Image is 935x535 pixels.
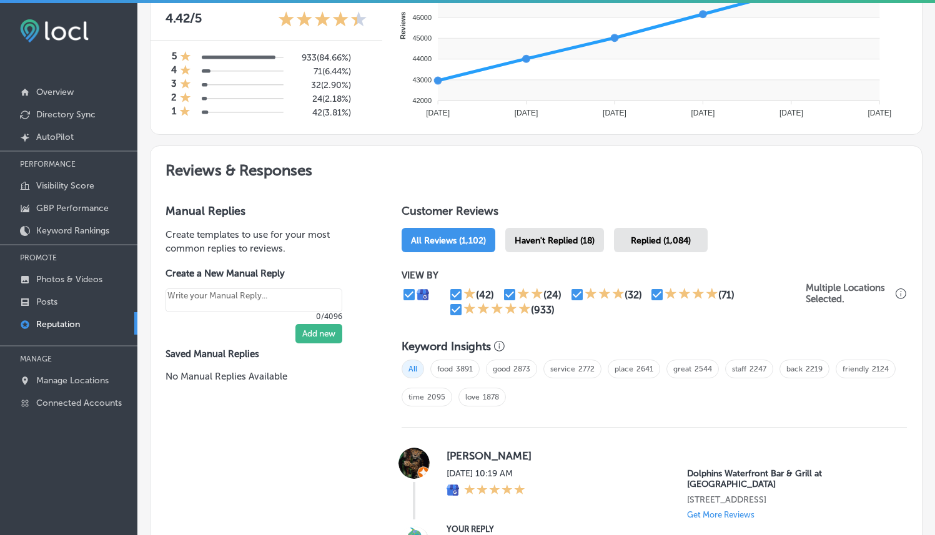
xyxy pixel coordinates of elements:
[180,78,191,92] div: 1 Star
[278,11,367,30] div: 4.42 Stars
[171,78,177,92] h4: 3
[166,11,202,30] p: 4.42 /5
[166,228,362,255] p: Create templates to use for your most common replies to reviews.
[293,52,351,63] h5: 933 ( 84.66% )
[447,468,525,479] label: [DATE] 10:19 AM
[447,524,887,534] label: YOUR REPLY
[411,235,486,246] span: All Reviews (1,102)
[732,365,746,373] a: staff
[550,365,575,373] a: service
[166,348,362,360] label: Saved Manual Replies
[786,365,803,373] a: back
[665,287,718,302] div: 4 Stars
[615,365,633,373] a: place
[465,393,480,401] a: love
[749,365,766,373] a: 2247
[172,51,177,64] h4: 5
[456,365,473,373] a: 3891
[463,287,476,302] div: 1 Star
[695,365,712,373] a: 2544
[293,66,351,77] h5: 71 ( 6.44% )
[872,365,889,373] a: 2124
[36,109,96,120] p: Directory Sync
[36,274,102,285] p: Photos & Videos
[180,51,191,64] div: 1 Star
[36,319,80,330] p: Reputation
[426,109,450,117] tspan: [DATE]
[412,14,432,21] tspan: 46000
[437,365,453,373] a: food
[172,106,176,119] h4: 1
[166,312,342,321] p: 0/4096
[585,287,625,302] div: 3 Stars
[180,64,191,78] div: 1 Star
[402,204,907,223] h1: Customer Reviews
[427,393,445,401] a: 2095
[412,34,432,42] tspan: 45000
[806,365,823,373] a: 2219
[36,398,122,408] p: Connected Accounts
[151,146,922,189] h2: Reviews & Responses
[36,225,109,236] p: Keyword Rankings
[531,304,555,316] div: (933)
[806,282,893,305] p: Multiple Locations Selected.
[36,297,57,307] p: Posts
[36,203,109,214] p: GBP Performance
[408,393,424,401] a: time
[631,235,691,246] span: Replied (1,084)
[687,494,887,505] p: 310 Lagoon Way
[180,92,191,106] div: 1 Star
[517,287,543,302] div: 2 Stars
[687,468,887,489] p: Dolphins Waterfront Bar & Grill at Cape Crossing
[493,365,510,373] a: good
[603,109,626,117] tspan: [DATE]
[293,107,351,118] h5: 42 ( 3.81% )
[166,288,342,312] textarea: Create your Quick Reply
[36,132,74,142] p: AutoPilot
[513,365,530,373] a: 2873
[293,94,351,104] h5: 24 ( 2.18% )
[673,365,691,373] a: great
[412,76,432,84] tspan: 43000
[402,270,806,281] p: VIEW BY
[399,12,407,39] text: Reviews
[691,109,715,117] tspan: [DATE]
[447,449,887,462] label: [PERSON_NAME]
[166,268,342,279] label: Create a New Manual Reply
[402,360,424,378] span: All
[476,289,494,301] div: (42)
[625,289,642,301] div: (32)
[166,370,362,383] p: No Manual Replies Available
[515,235,595,246] span: Haven't Replied (18)
[636,365,653,373] a: 2641
[464,484,525,498] div: 5 Stars
[843,365,869,373] a: friendly
[483,393,499,401] a: 1878
[36,375,109,386] p: Manage Locations
[543,289,561,301] div: (24)
[293,80,351,91] h5: 32 ( 2.90% )
[412,97,432,104] tspan: 42000
[402,340,491,353] h3: Keyword Insights
[171,64,177,78] h4: 4
[166,204,362,218] h3: Manual Replies
[179,106,190,119] div: 1 Star
[718,289,735,301] div: (71)
[514,109,538,117] tspan: [DATE]
[687,510,754,519] p: Get More Reviews
[36,87,74,97] p: Overview
[20,19,89,42] img: fda3e92497d09a02dc62c9cd864e3231.png
[463,302,531,317] div: 5 Stars
[412,55,432,62] tspan: 44000
[779,109,803,117] tspan: [DATE]
[295,324,342,343] button: Add new
[36,180,94,191] p: Visibility Score
[171,92,177,106] h4: 2
[868,109,891,117] tspan: [DATE]
[578,365,595,373] a: 2772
